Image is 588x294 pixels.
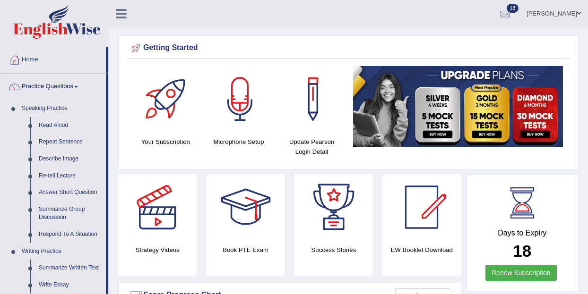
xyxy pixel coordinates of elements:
a: Describe Image [35,151,106,168]
a: Repeat Sentence [35,134,106,151]
h4: Days to Expiry [477,229,568,237]
h4: EW Booklet Download [382,245,461,255]
a: Re-tell Lecture [35,168,106,185]
div: Getting Started [129,41,568,55]
h4: Microphone Setup [207,137,271,147]
a: Renew Subscription [485,265,557,281]
a: Writing Practice [17,243,106,260]
a: Summarize Group Discussion [35,201,106,226]
h4: Strategy Videos [118,245,197,255]
h4: Success Stories [294,245,373,255]
h4: Update Pearson Login Detail [280,137,344,157]
a: Read Aloud [35,117,106,134]
a: Summarize Written Text [35,260,106,277]
img: small5.jpg [353,66,563,147]
a: Respond To A Situation [35,226,106,243]
h4: Your Subscription [134,137,198,147]
a: Practice Questions [0,74,106,97]
h4: Book PTE Exam [206,245,285,255]
a: Write Essay [35,277,106,294]
a: Home [0,47,106,70]
a: Speaking Practice [17,100,106,117]
a: Answer Short Question [35,184,106,201]
span: 18 [507,4,519,13]
b: 18 [513,242,531,260]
